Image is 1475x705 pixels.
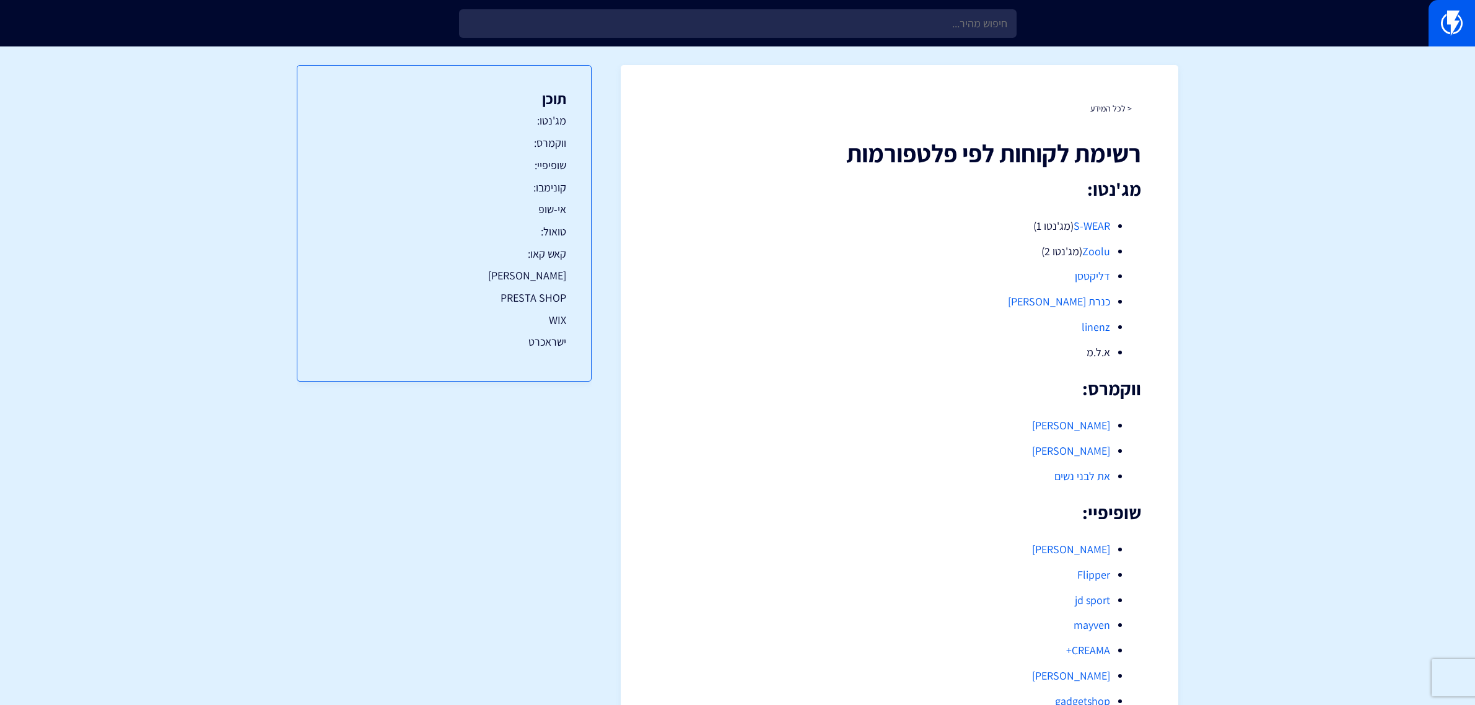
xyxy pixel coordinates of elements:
[1032,418,1110,432] a: [PERSON_NAME]
[322,157,566,173] a: שופיפיי:
[1032,542,1110,556] a: [PERSON_NAME]
[1077,567,1110,582] a: Flipper
[1074,219,1110,233] a: S-WEAR
[459,9,1017,38] input: חיפוש מהיר...
[1075,593,1110,607] a: jd sport
[658,502,1141,523] h2: שופיפיי:
[1090,103,1132,114] a: < לכל המידע
[322,312,566,328] a: WIX
[689,218,1110,234] li: (מג'נטו 1)
[1075,269,1110,283] a: דליקטסן
[322,334,566,350] a: ישראכרט
[1008,294,1110,309] a: כנרת [PERSON_NAME]
[689,344,1110,361] li: א.ל.מ
[1082,244,1110,258] a: Zoolu
[1054,469,1110,483] a: את לבני נשים
[322,180,566,196] a: קונימבו:
[322,90,566,107] h3: תוכן
[322,201,566,217] a: אי-שופ
[322,246,566,262] a: קאש קאו:
[322,268,566,284] a: [PERSON_NAME]
[689,243,1110,260] li: (מג'נטו 2)
[322,224,566,240] a: טואול:
[658,179,1141,199] h2: מג'נטו:
[658,379,1141,399] h2: ווקמרס:
[1032,668,1110,683] a: [PERSON_NAME]
[1032,444,1110,458] a: [PERSON_NAME]
[1066,643,1110,657] a: CREAMA+
[658,139,1141,167] h1: רשימת לקוחות לפי פלטפורמות
[1082,320,1110,334] a: linenz
[322,290,566,306] a: PRESTA SHOP
[322,113,566,129] a: מג'נטו:
[322,135,566,151] a: ווקמרס:
[1074,618,1110,632] a: mayven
